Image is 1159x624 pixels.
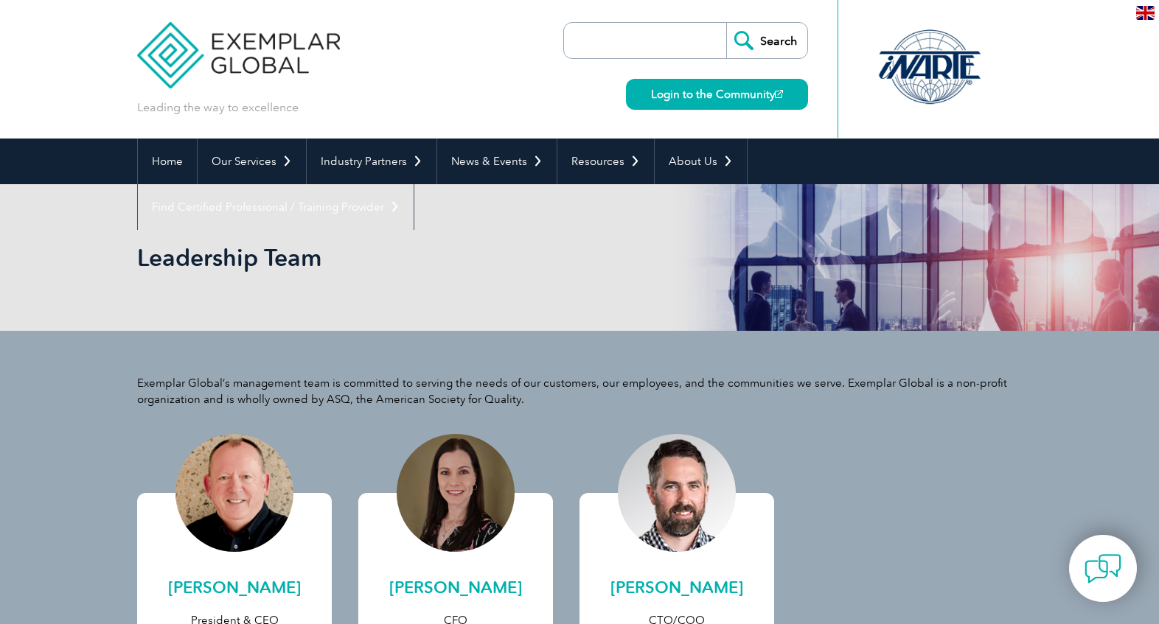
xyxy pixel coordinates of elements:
input: Search [726,23,807,58]
h2: [PERSON_NAME] [594,576,759,600]
img: contact-chat.png [1085,550,1121,587]
a: Login to the Community [626,79,808,110]
a: About Us [655,139,747,184]
a: Industry Partners [307,139,436,184]
h2: [PERSON_NAME] [152,576,317,600]
a: News & Events [437,139,557,184]
a: Our Services [198,139,306,184]
img: en [1136,6,1155,20]
h1: Leadership Team [137,243,703,272]
p: Leading the way to excellence [137,99,299,116]
h2: [PERSON_NAME] [373,576,538,600]
a: Resources [557,139,654,184]
a: Home [138,139,197,184]
p: Exemplar Global’s management team is committed to serving the needs of our customers, our employe... [137,375,1022,407]
img: open_square.png [775,90,783,98]
a: Find Certified Professional / Training Provider [138,184,414,230]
